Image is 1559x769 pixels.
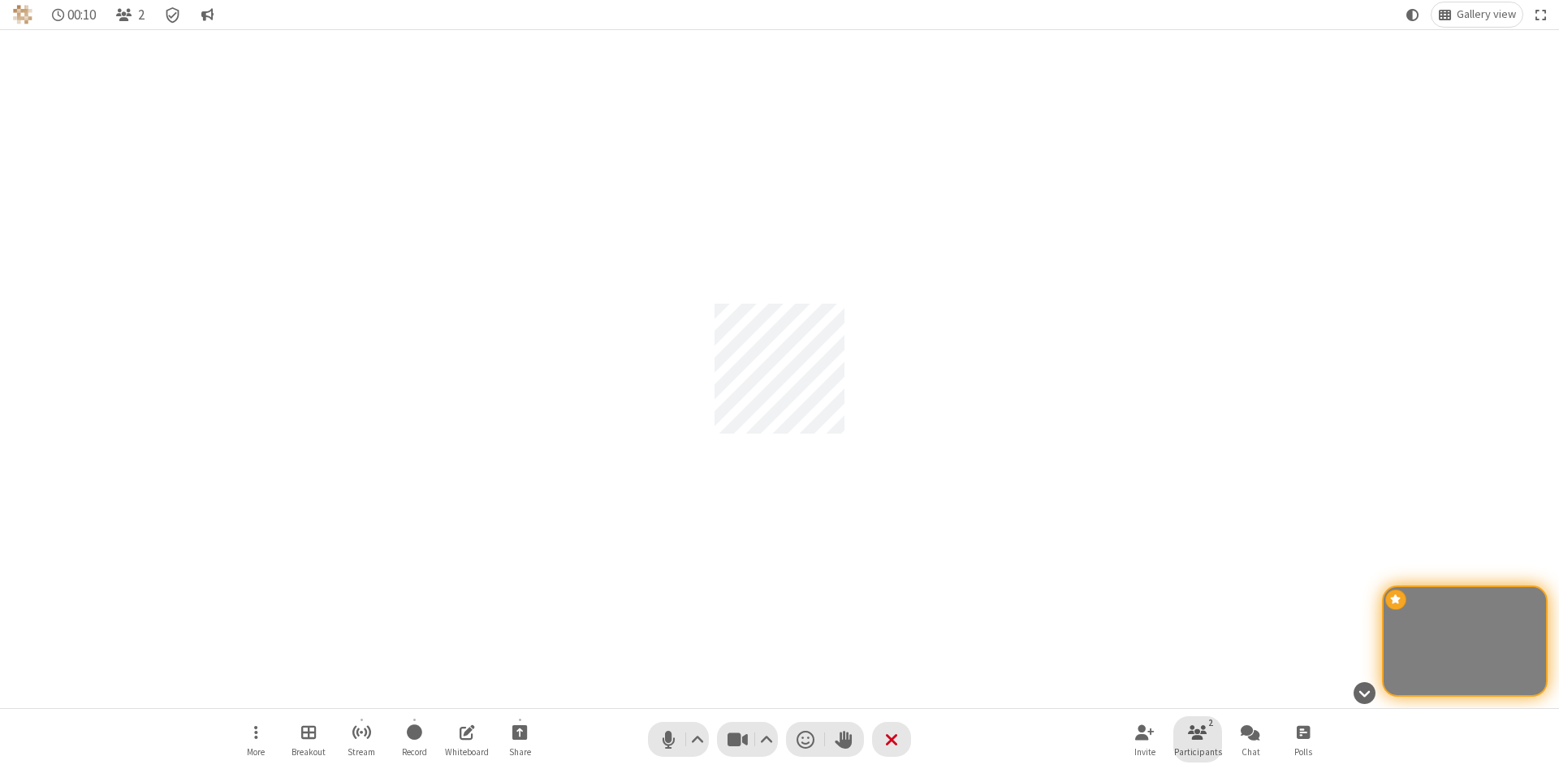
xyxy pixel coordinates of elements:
span: Invite [1134,747,1155,757]
span: Polls [1294,747,1312,757]
button: Video setting [756,722,778,757]
button: Stop video (Alt+V) [717,722,778,757]
span: Stream [348,747,375,757]
button: Send a reaction [786,722,825,757]
button: Start streaming [337,716,386,763]
button: Open shared whiteboard [443,716,491,763]
span: 00:10 [67,7,96,23]
span: Breakout [292,747,326,757]
span: 2 [138,7,145,23]
button: Mute (Alt+A) [648,722,709,757]
span: Participants [1174,747,1222,757]
div: Timer [45,2,103,27]
div: 2 [1204,715,1218,730]
button: Fullscreen [1529,2,1553,27]
button: Hide [1347,673,1381,712]
img: QA Selenium DO NOT DELETE OR CHANGE [13,5,32,24]
span: Whiteboard [445,747,489,757]
button: Invite participants (Alt+I) [1121,716,1169,763]
span: Chat [1242,747,1260,757]
button: Manage Breakout Rooms [284,716,333,763]
button: Start recording [390,716,438,763]
span: Share [509,747,531,757]
button: Open menu [231,716,280,763]
button: Open participant list [1173,716,1222,763]
button: Raise hand [825,722,864,757]
button: Audio settings [687,722,709,757]
button: Open chat [1226,716,1275,763]
button: Change layout [1432,2,1522,27]
span: Gallery view [1457,8,1516,21]
span: More [247,747,265,757]
button: Start sharing [495,716,544,763]
div: Meeting details Encryption enabled [158,2,188,27]
button: Open poll [1279,716,1328,763]
button: Using system theme [1400,2,1426,27]
button: Conversation [194,2,220,27]
span: Record [402,747,427,757]
button: Open participant list [109,2,151,27]
button: End or leave meeting [872,722,911,757]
